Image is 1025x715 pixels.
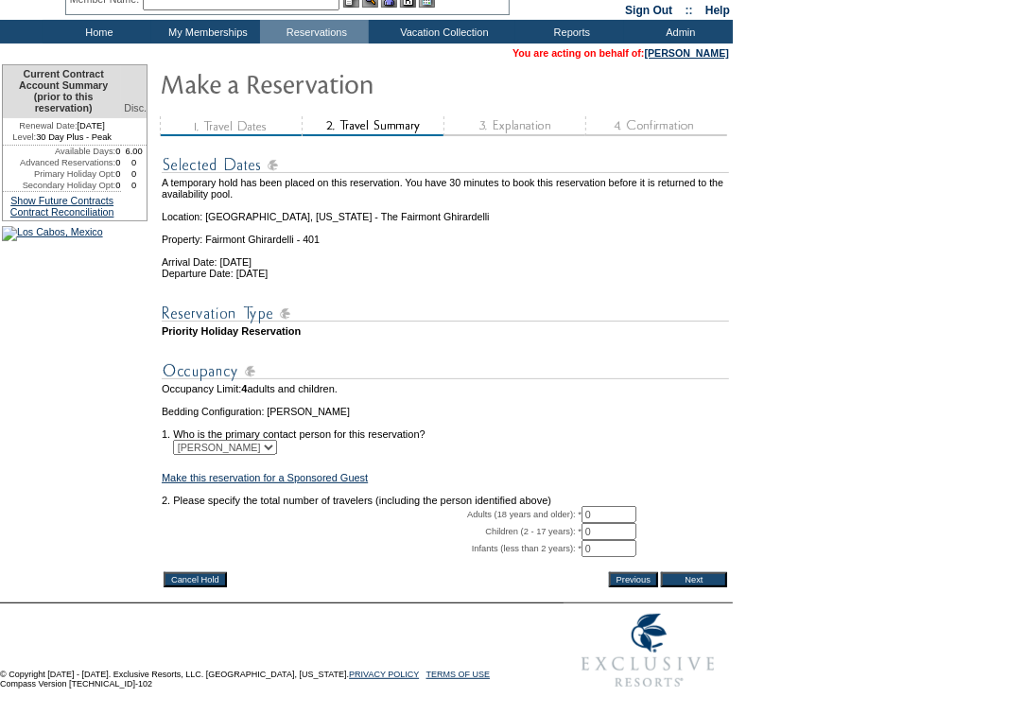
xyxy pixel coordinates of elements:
td: Current Contract Account Summary (prior to this reservation) [3,65,121,118]
td: [DATE] [3,118,121,131]
td: Admin [624,20,733,44]
span: 4 [241,383,247,394]
td: Location: [GEOGRAPHIC_DATA], [US_STATE] - The Fairmont Ghirardelli [162,200,729,222]
td: 1. Who is the primary contact person for this reservation? [162,417,729,440]
a: Help [705,4,730,17]
img: subTtlSelectedDates.gif [162,153,729,177]
img: step4_state1.gif [585,116,727,136]
td: 6.00 [121,146,147,157]
span: Renewal Date: [19,120,77,131]
td: Adults (18 years and older): * [162,506,582,523]
input: Next [661,572,727,587]
span: :: [686,4,693,17]
a: TERMS OF USE [426,670,491,679]
td: 2. Please specify the total number of travelers (including the person identified above) [162,495,729,506]
span: Level: [12,131,36,143]
img: Los Cabos, Mexico [2,226,103,241]
td: Reports [515,20,624,44]
td: Primary Holiday Opt: [3,168,115,180]
td: 0 [121,180,147,191]
a: Show Future Contracts [10,195,113,206]
td: Departure Date: [DATE] [162,268,729,279]
td: Advanced Reservations: [3,157,115,168]
td: Bedding Configuration: [PERSON_NAME] [162,406,729,417]
input: Cancel Hold [164,572,227,587]
img: Make Reservation [160,64,538,102]
td: 0 [121,168,147,180]
td: 0 [115,146,121,157]
a: Contract Reconciliation [10,206,114,218]
img: step2_state2.gif [302,116,443,136]
td: 30 Day Plus - Peak [3,131,121,146]
span: You are acting on behalf of: [512,47,729,59]
td: Available Days: [3,146,115,157]
td: Infants (less than 2 years): * [162,540,582,557]
img: subTtlResType.gif [162,302,729,325]
td: 0 [115,168,121,180]
td: 0 [115,180,121,191]
input: Previous [609,572,658,587]
a: Sign Out [625,4,672,17]
td: Home [43,20,151,44]
td: Priority Holiday Reservation [162,325,729,337]
a: [PERSON_NAME] [645,47,729,59]
td: A temporary hold has been placed on this reservation. You have 30 minutes to book this reservatio... [162,177,729,200]
td: Property: Fairmont Ghirardelli - 401 [162,222,729,245]
img: subTtlOccupancy.gif [162,359,729,383]
td: Arrival Date: [DATE] [162,245,729,268]
td: Children (2 - 17 years): * [162,523,582,540]
span: Disc. [124,102,147,113]
img: step1_state3.gif [160,116,302,136]
td: 0 [115,157,121,168]
td: Occupancy Limit: adults and children. [162,383,729,394]
td: 0 [121,157,147,168]
img: Exclusive Resorts [564,603,733,698]
img: step3_state1.gif [443,116,585,136]
a: PRIVACY POLICY [349,670,419,679]
td: Reservations [260,20,369,44]
td: Secondary Holiday Opt: [3,180,115,191]
td: My Memberships [151,20,260,44]
a: Make this reservation for a Sponsored Guest [162,472,368,483]
td: Vacation Collection [369,20,515,44]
